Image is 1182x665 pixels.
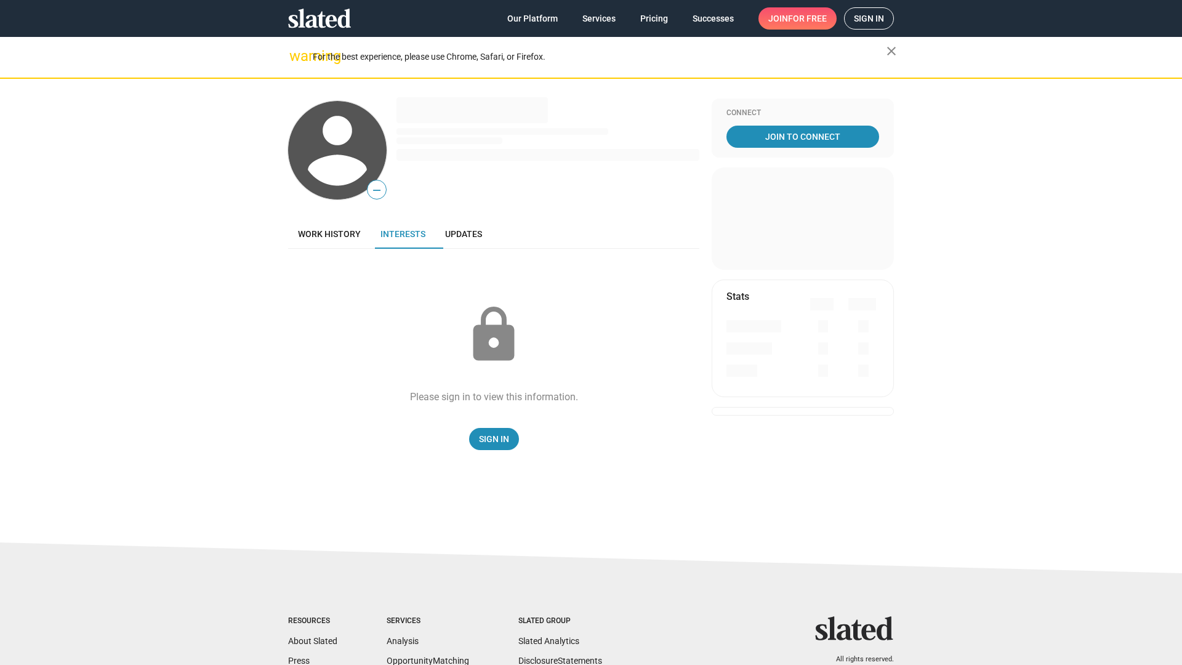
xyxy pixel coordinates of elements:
[463,304,525,366] mat-icon: lock
[387,616,469,626] div: Services
[683,7,744,30] a: Successes
[854,8,884,29] span: Sign in
[582,7,616,30] span: Services
[844,7,894,30] a: Sign in
[288,616,337,626] div: Resources
[298,229,361,239] span: Work history
[380,229,425,239] span: Interests
[387,636,419,646] a: Analysis
[410,390,578,403] div: Please sign in to view this information.
[726,126,879,148] a: Join To Connect
[507,7,558,30] span: Our Platform
[313,49,886,65] div: For the best experience, please use Chrome, Safari, or Firefox.
[435,219,492,249] a: Updates
[479,428,509,450] span: Sign In
[726,290,749,303] mat-card-title: Stats
[768,7,827,30] span: Join
[573,7,625,30] a: Services
[288,219,371,249] a: Work history
[445,229,482,239] span: Updates
[368,182,386,198] span: —
[518,636,579,646] a: Slated Analytics
[288,636,337,646] a: About Slated
[518,616,602,626] div: Slated Group
[289,49,304,63] mat-icon: warning
[469,428,519,450] a: Sign In
[630,7,678,30] a: Pricing
[729,126,877,148] span: Join To Connect
[497,7,568,30] a: Our Platform
[788,7,827,30] span: for free
[693,7,734,30] span: Successes
[758,7,837,30] a: Joinfor free
[726,108,879,118] div: Connect
[640,7,668,30] span: Pricing
[884,44,899,58] mat-icon: close
[371,219,435,249] a: Interests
